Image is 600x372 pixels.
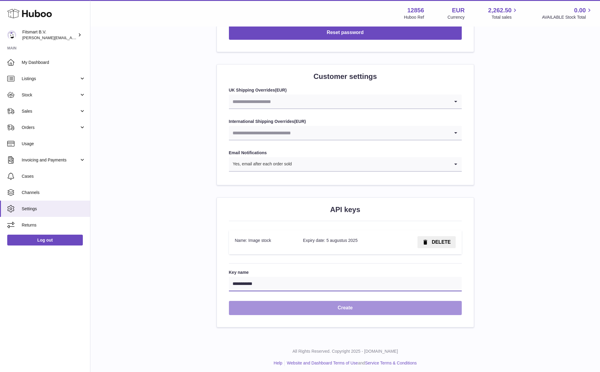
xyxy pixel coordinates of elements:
[492,14,518,20] span: Total sales
[22,108,79,114] span: Sales
[229,150,462,156] label: Email Notifications
[22,125,79,130] span: Orders
[275,88,287,92] span: ( )
[542,6,593,20] a: 0.00 AVAILABLE Stock Total
[229,205,462,214] h2: API keys
[22,222,86,228] span: Returns
[229,126,450,140] input: Search for option
[229,157,292,171] span: Yes, email after each order sold
[229,26,462,40] button: Reset password
[229,95,450,108] input: Search for option
[407,6,424,14] strong: 12856
[229,126,462,140] div: Search for option
[542,14,593,20] span: AVAILABLE Stock Total
[274,361,283,365] a: Help
[488,6,512,14] span: 2,262.50
[432,239,451,245] span: DELETE
[452,6,464,14] strong: EUR
[229,95,462,109] div: Search for option
[22,157,79,163] span: Invoicing and Payments
[22,29,77,41] div: Fitsmart B.V.
[229,301,462,315] button: Create
[488,6,519,20] a: 2,262.50 Total sales
[229,270,462,275] label: Key name
[294,119,306,124] span: ( )
[7,30,16,39] img: jonathan@leaderoo.com
[229,157,462,172] div: Search for option
[7,235,83,245] a: Log out
[295,119,305,124] strong: EUR
[229,30,462,35] a: Reset password
[229,119,462,124] label: International Shipping Overrides
[95,349,595,354] p: All Rights Reserved. Copyright 2025 - [DOMAIN_NAME]
[229,87,462,93] label: UK Shipping Overrides
[22,173,86,179] span: Cases
[365,361,417,365] a: Service Terms & Conditions
[574,6,586,14] span: 0.00
[276,88,285,92] strong: EUR
[287,361,358,365] a: Website and Dashboard Terms of Use
[292,157,450,171] input: Search for option
[22,141,86,147] span: Usage
[22,206,86,212] span: Settings
[229,72,462,81] h2: Customer settings
[22,35,121,40] span: [PERSON_NAME][EMAIL_ADDRESS][DOMAIN_NAME]
[448,14,465,20] div: Currency
[404,14,424,20] div: Huboo Ref
[22,92,79,98] span: Stock
[22,60,86,65] span: My Dashboard
[297,230,391,255] td: Expiry date: 5 augustus 2025
[22,76,79,82] span: Listings
[285,360,417,366] li: and
[229,230,297,255] td: Name: Image stock
[22,190,86,195] span: Channels
[417,236,456,249] button: DELETE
